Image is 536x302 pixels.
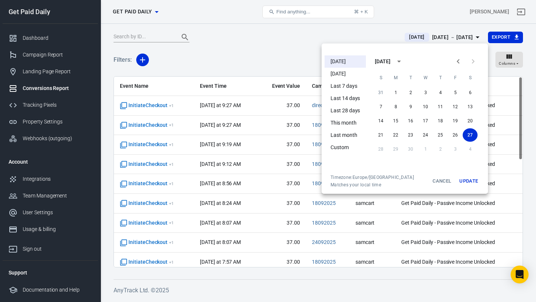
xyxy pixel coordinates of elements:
[433,114,448,128] button: 18
[374,70,387,85] span: Sunday
[433,100,448,113] button: 11
[451,54,466,69] button: Previous month
[373,100,388,113] button: 7
[511,266,529,283] div: Open Intercom Messenger
[403,114,418,128] button: 16
[430,174,454,188] button: Cancel
[463,86,478,99] button: 6
[448,100,463,113] button: 12
[373,114,388,128] button: 14
[375,58,390,65] div: [DATE]
[325,117,366,129] li: This month
[448,114,463,128] button: 19
[448,86,463,99] button: 5
[389,70,402,85] span: Monday
[388,86,403,99] button: 1
[463,70,477,85] span: Saturday
[418,86,433,99] button: 3
[463,100,478,113] button: 13
[331,182,414,188] span: Matches your local time
[419,70,432,85] span: Wednesday
[388,100,403,113] button: 8
[325,68,366,80] li: [DATE]
[448,128,463,142] button: 26
[418,100,433,113] button: 10
[331,174,414,180] div: Timezone: Europe/[GEOGRAPHIC_DATA]
[325,105,366,117] li: Last 28 days
[403,128,418,142] button: 23
[325,129,366,141] li: Last month
[433,86,448,99] button: 4
[433,128,448,142] button: 25
[403,86,418,99] button: 2
[325,92,366,105] li: Last 14 days
[393,55,405,68] button: calendar view is open, switch to year view
[388,114,403,128] button: 15
[449,70,462,85] span: Friday
[404,70,417,85] span: Tuesday
[373,128,388,142] button: 21
[463,114,478,128] button: 20
[325,141,366,154] li: Custom
[325,80,366,92] li: Last 7 days
[325,55,366,68] li: [DATE]
[373,86,388,99] button: 31
[403,100,418,113] button: 9
[418,128,433,142] button: 24
[418,114,433,128] button: 17
[463,128,478,142] button: 27
[388,128,403,142] button: 22
[457,174,481,188] button: Update
[434,70,447,85] span: Thursday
